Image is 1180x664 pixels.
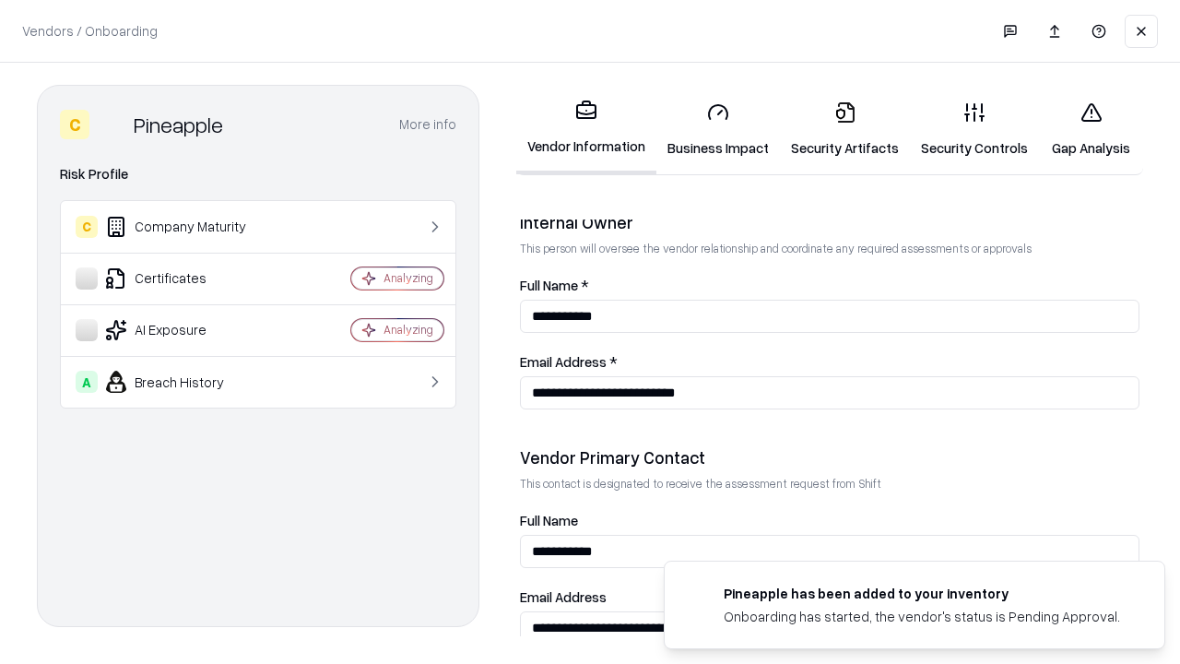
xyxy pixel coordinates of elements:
p: Vendors / Onboarding [22,21,158,41]
div: Pineapple has been added to your inventory [724,584,1120,603]
a: Security Artifacts [780,87,910,172]
label: Email Address [520,590,1139,604]
img: Pineapple [97,110,126,139]
img: pineappleenergy.com [687,584,709,606]
div: Company Maturity [76,216,296,238]
div: Internal Owner [520,211,1139,233]
a: Gap Analysis [1039,87,1143,172]
label: Full Name * [520,279,1139,292]
div: Onboarding has started, the vendor's status is Pending Approval. [724,607,1120,626]
a: Vendor Information [516,85,656,174]
div: Risk Profile [60,163,456,185]
div: C [60,110,89,139]
div: C [76,216,98,238]
div: Pineapple [134,110,223,139]
div: Analyzing [383,322,433,338]
a: Security Controls [910,87,1039,172]
a: Business Impact [656,87,780,172]
div: Analyzing [383,270,433,286]
div: Breach History [76,371,296,393]
div: Vendor Primary Contact [520,446,1139,468]
label: Email Address * [520,355,1139,369]
p: This person will oversee the vendor relationship and coordinate any required assessments or appro... [520,241,1139,256]
button: More info [399,108,456,141]
p: This contact is designated to receive the assessment request from Shift [520,476,1139,492]
div: Certificates [76,267,296,290]
label: Full Name [520,514,1139,528]
div: AI Exposure [76,319,296,341]
div: A [76,371,98,393]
